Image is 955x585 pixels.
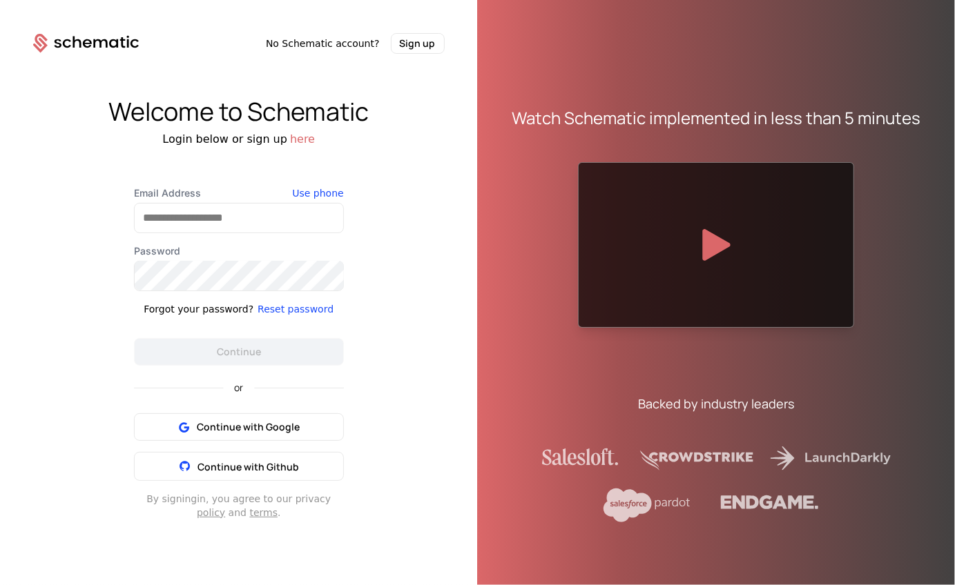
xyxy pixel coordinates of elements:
[197,420,300,434] span: Continue with Google
[512,107,920,129] div: Watch Schematic implemented in less than 5 minutes
[134,413,344,441] button: Continue with Google
[197,507,225,518] a: policy
[134,186,344,200] label: Email Address
[134,492,344,519] div: By signing in , you agree to our privacy and .
[249,507,278,518] a: terms
[258,302,334,316] button: Reset password
[638,394,794,413] div: Backed by industry leaders
[197,460,299,473] span: Continue with Github
[144,302,253,316] div: Forgot your password?
[134,244,344,258] label: Password
[134,452,344,481] button: Continue with Github
[223,383,254,393] span: or
[266,37,380,50] span: No Schematic account?
[292,186,343,200] button: Use phone
[391,33,445,54] button: Sign up
[290,131,315,148] button: here
[134,338,344,366] button: Continue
